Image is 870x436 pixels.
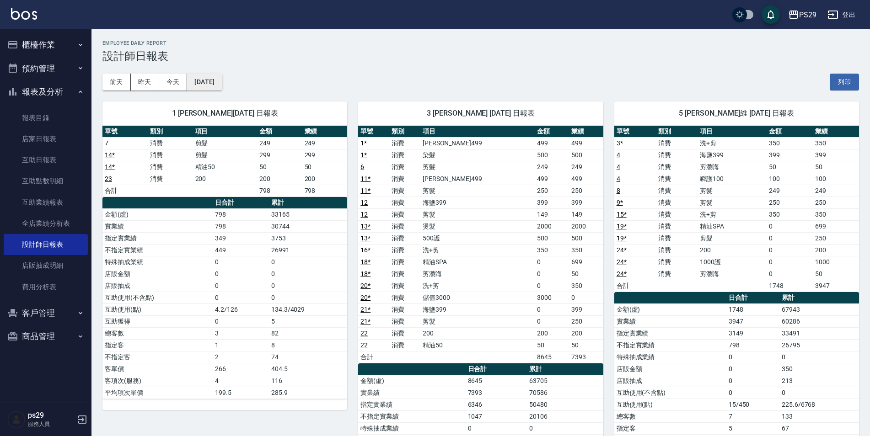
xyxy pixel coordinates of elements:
[148,137,193,149] td: 消費
[102,303,213,315] td: 互助使用(點)
[148,161,193,173] td: 消費
[193,161,257,173] td: 精油50
[614,315,726,327] td: 實業績
[569,268,603,280] td: 50
[102,351,213,363] td: 不指定客
[779,399,859,410] td: 225.6/6768
[569,244,603,256] td: 350
[535,232,569,244] td: 500
[102,74,131,90] button: 前天
[102,363,213,375] td: 客單價
[813,137,859,149] td: 350
[617,151,620,159] a: 4
[4,192,88,213] a: 互助業績報表
[656,244,698,256] td: 消費
[213,387,269,399] td: 199.5
[535,303,569,315] td: 0
[779,387,859,399] td: 0
[369,109,592,118] span: 3 [PERSON_NAME] [DATE] 日報表
[569,137,603,149] td: 499
[420,197,535,208] td: 海鹽399
[102,232,213,244] td: 指定實業績
[813,220,859,232] td: 699
[420,244,535,256] td: 洗+剪
[656,161,698,173] td: 消費
[726,351,779,363] td: 0
[617,175,620,182] a: 4
[767,173,813,185] td: 100
[389,256,420,268] td: 消費
[614,399,726,410] td: 互助使用(點)
[102,315,213,327] td: 互助獲得
[102,50,859,63] h3: 設計師日報表
[617,187,620,194] a: 8
[813,185,859,197] td: 249
[767,232,813,244] td: 0
[813,256,859,268] td: 1000
[358,126,603,363] table: a dense table
[767,185,813,197] td: 249
[102,185,148,197] td: 合計
[102,375,213,387] td: 客項次(服務)
[726,327,779,339] td: 3149
[779,315,859,327] td: 60286
[269,292,348,303] td: 0
[257,149,302,161] td: 299
[358,410,465,422] td: 不指定實業績
[4,33,88,57] button: 櫃檯作業
[360,199,368,206] a: 12
[569,315,603,327] td: 250
[656,268,698,280] td: 消費
[148,149,193,161] td: 消費
[420,303,535,315] td: 海鹽399
[257,161,302,173] td: 50
[213,315,269,327] td: 0
[4,149,88,170] a: 互助日報表
[269,351,348,363] td: 74
[726,315,779,327] td: 3947
[726,387,779,399] td: 0
[726,375,779,387] td: 0
[726,399,779,410] td: 15/450
[813,208,859,220] td: 350
[625,109,848,118] span: 5 [PERSON_NAME]維 [DATE] 日報表
[269,197,348,209] th: 累計
[569,185,603,197] td: 250
[569,327,603,339] td: 200
[360,330,368,337] a: 22
[28,411,75,420] h5: ps29
[420,208,535,220] td: 剪髮
[569,303,603,315] td: 399
[726,303,779,315] td: 1748
[257,137,302,149] td: 249
[779,363,859,375] td: 350
[269,244,348,256] td: 26991
[213,256,269,268] td: 0
[420,220,535,232] td: 燙髮
[535,126,569,138] th: 金額
[813,149,859,161] td: 399
[466,375,527,387] td: 8645
[535,351,569,363] td: 8645
[389,315,420,327] td: 消費
[420,137,535,149] td: [PERSON_NAME]499
[779,375,859,387] td: 213
[4,276,88,298] a: 費用分析表
[389,232,420,244] td: 消費
[213,232,269,244] td: 349
[4,80,88,104] button: 報表及分析
[420,268,535,280] td: 剪瀏海
[213,339,269,351] td: 1
[28,420,75,428] p: 服務人員
[656,173,698,185] td: 消費
[269,220,348,232] td: 30744
[213,208,269,220] td: 798
[726,363,779,375] td: 0
[102,40,859,46] h2: Employee Daily Report
[779,303,859,315] td: 67943
[698,173,767,185] td: 瞬護100
[698,185,767,197] td: 剪髮
[535,256,569,268] td: 0
[102,220,213,232] td: 實業績
[11,8,37,20] img: Logo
